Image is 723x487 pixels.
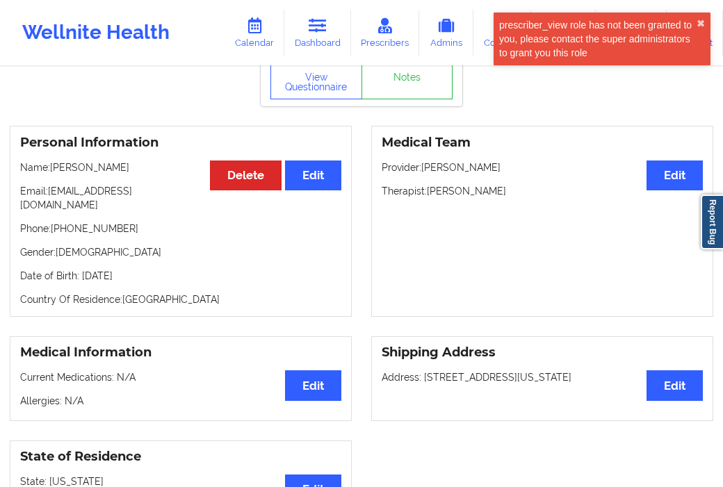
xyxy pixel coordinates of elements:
a: Prescribers [351,10,420,56]
p: Provider: [PERSON_NAME] [382,160,703,174]
p: Allergies: N/A [20,394,341,408]
p: Therapist: [PERSON_NAME] [382,184,703,198]
h3: Shipping Address [382,345,703,361]
p: Address: [STREET_ADDRESS][US_STATE] [382,370,703,384]
button: View Questionnaire [270,65,362,99]
a: Admins [419,10,473,56]
h3: State of Residence [20,449,341,465]
a: Report Bug [701,195,723,249]
a: Notes [361,65,453,99]
button: Delete [210,160,282,190]
button: Edit [647,370,703,400]
p: Phone: [PHONE_NUMBER] [20,222,341,236]
div: prescriber_view role has not been granted to you, please contact the super administrators to gran... [499,18,697,60]
h3: Medical Team [382,135,703,151]
p: Gender: [DEMOGRAPHIC_DATA] [20,245,341,259]
button: Edit [285,160,341,190]
button: close [697,18,705,29]
h3: Personal Information [20,135,341,151]
p: Country Of Residence: [GEOGRAPHIC_DATA] [20,292,341,306]
p: Date of Birth: [DATE] [20,269,341,283]
h3: Medical Information [20,345,341,361]
p: Email: [EMAIL_ADDRESS][DOMAIN_NAME] [20,184,341,212]
button: Edit [647,160,703,190]
button: Edit [285,370,341,400]
p: Name: [PERSON_NAME] [20,160,341,174]
p: Current Medications: N/A [20,370,341,384]
a: Dashboard [284,10,351,56]
a: Calendar [225,10,284,56]
a: Coaches [473,10,531,56]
